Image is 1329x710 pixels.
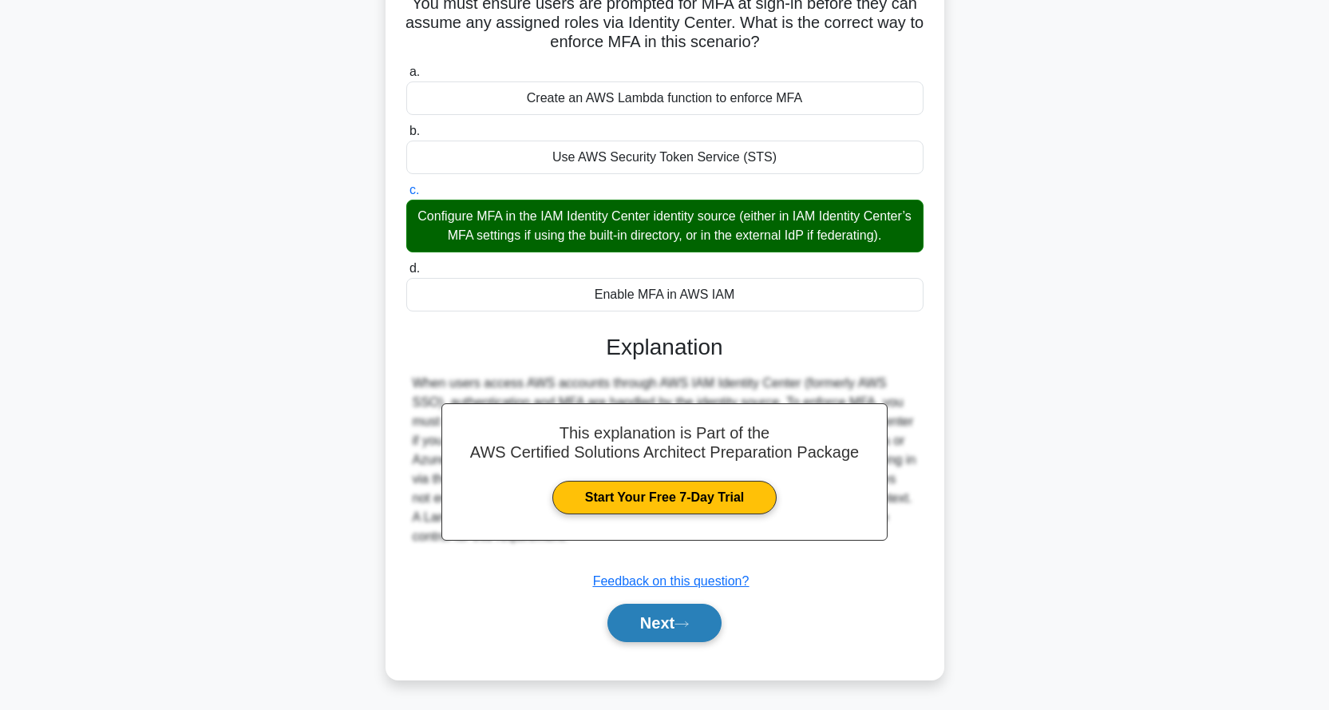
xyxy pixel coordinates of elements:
[406,141,924,174] div: Use AWS Security Token Service (STS)
[409,183,419,196] span: c.
[607,604,722,642] button: Next
[409,65,420,78] span: a.
[552,481,777,514] a: Start Your Free 7-Day Trial
[406,278,924,311] div: Enable MFA in AWS IAM
[593,574,750,588] a: Feedback on this question?
[416,334,914,361] h3: Explanation
[409,261,420,275] span: d.
[406,81,924,115] div: Create an AWS Lambda function to enforce MFA
[409,124,420,137] span: b.
[413,374,917,546] div: When users access AWS accounts through AWS IAM Identity Center (formerly AWS SSO), authentication...
[406,200,924,252] div: Configure MFA in the IAM Identity Center identity source (either in IAM Identity Center’s MFA set...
